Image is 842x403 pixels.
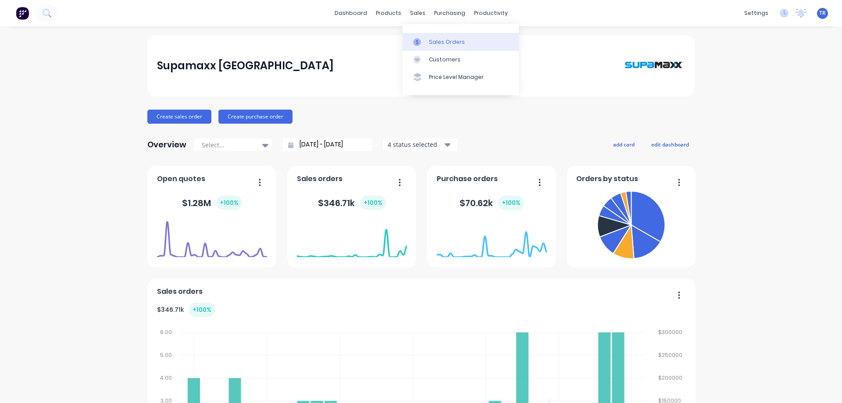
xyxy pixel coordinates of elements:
a: Price Level Manager [403,68,519,86]
span: Open quotes [157,174,205,184]
span: Orders by status [576,174,638,184]
div: products [371,7,406,20]
div: Overview [147,136,186,153]
tspan: $250000 [659,351,683,359]
tspan: 5.00 [160,351,172,359]
tspan: $300000 [659,328,683,336]
tspan: 4.00 [160,374,172,382]
span: Purchase orders [437,174,498,184]
div: settings [740,7,773,20]
div: productivity [470,7,512,20]
img: Supamaxx Australia [624,44,685,87]
button: Create purchase order [218,110,293,124]
div: $ 1.28M [182,196,242,210]
button: edit dashboard [646,139,695,150]
div: + 100 % [360,196,386,210]
div: $ 346.71k [318,196,386,210]
div: $ 70.62k [460,196,524,210]
span: TR [819,9,826,17]
div: Customers [429,56,460,64]
span: Sales orders [297,174,343,184]
div: + 100 % [216,196,242,210]
div: Sales Orders [429,38,465,46]
div: + 100 % [498,196,524,210]
div: Price Level Manager [429,73,484,81]
tspan: 6.00 [160,328,172,336]
div: purchasing [430,7,470,20]
div: Supamaxx [GEOGRAPHIC_DATA] [157,57,334,75]
div: $ 346.71k [157,303,215,317]
button: Create sales order [147,110,211,124]
button: 4 status selected [383,138,457,151]
a: Customers [403,51,519,68]
a: dashboard [330,7,371,20]
button: add card [607,139,640,150]
div: sales [406,7,430,20]
tspan: $200000 [659,374,683,382]
div: + 100 % [189,303,215,317]
div: 4 status selected [388,140,443,149]
a: Sales Orders [403,33,519,50]
img: Factory [16,7,29,20]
